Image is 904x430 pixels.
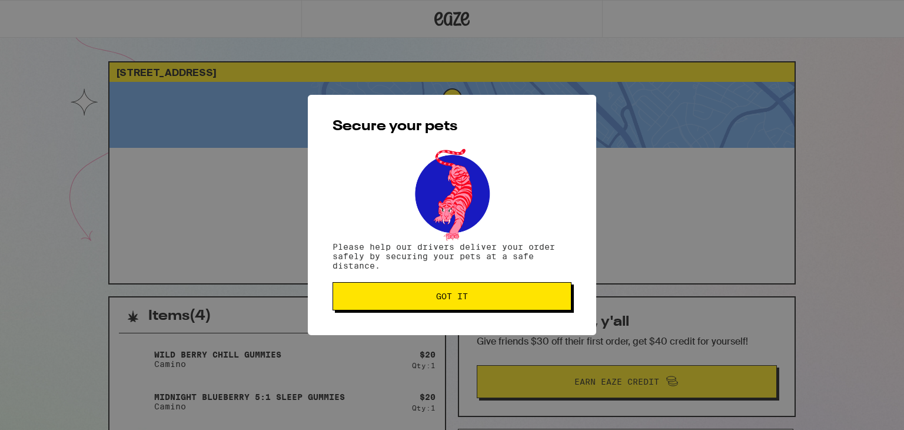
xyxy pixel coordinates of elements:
[404,145,500,242] img: pets
[333,282,571,310] button: Got it
[333,242,571,270] p: Please help our drivers deliver your order safely by securing your pets at a safe distance.
[7,8,85,18] span: Hi. Need any help?
[333,120,571,134] h2: Secure your pets
[436,292,468,300] span: Got it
